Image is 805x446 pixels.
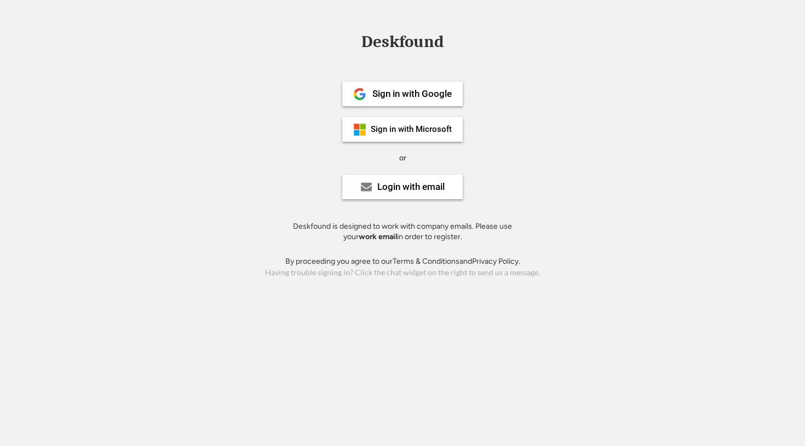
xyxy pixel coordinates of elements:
img: 1024px-Google__G__Logo.svg.png [353,88,366,101]
div: Sign in with Microsoft [371,125,452,134]
a: Privacy Policy. [472,257,520,266]
div: Deskfound [356,33,449,50]
div: or [399,153,406,164]
div: Sign in with Google [372,89,452,99]
div: Login with email [377,182,445,192]
div: Deskfound is designed to work with company emails. Please use your in order to register. [279,221,526,242]
div: By proceeding you agree to our and [285,256,520,267]
strong: work email [359,232,397,241]
a: Terms & Conditions [393,257,459,266]
img: ms-symbollockup_mssymbol_19.png [353,123,366,136]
